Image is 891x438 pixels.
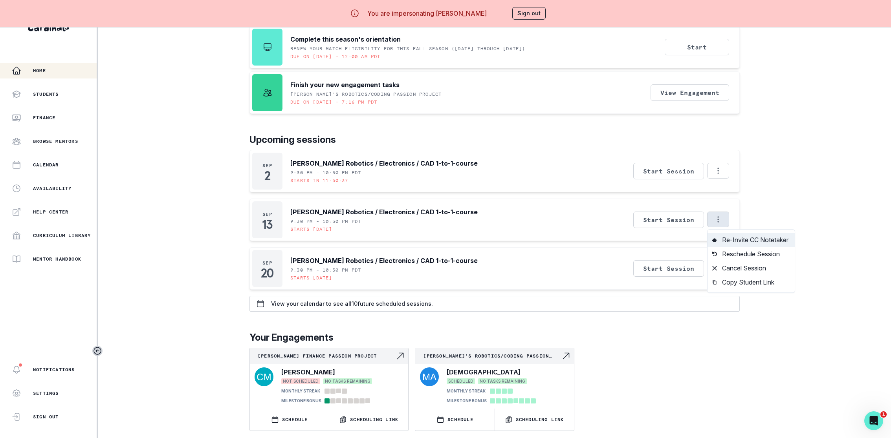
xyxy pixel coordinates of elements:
[633,212,704,228] button: Start Session
[396,351,405,361] svg: Navigate to engagement page
[249,330,740,345] p: Your Engagements
[516,416,564,423] p: Scheduling Link
[271,301,433,307] p: View your calendar to see all 10 future scheduled sessions.
[249,133,740,147] p: Upcoming sessions
[282,416,308,423] p: SCHEDULE
[290,170,361,176] p: 9:30 PM - 10:30 PM PDT
[478,378,527,384] span: NO TASKS REMAINING
[290,226,332,232] p: Starts [DATE]
[420,367,439,386] img: svg
[290,91,442,97] p: [PERSON_NAME]'s Robotics/Coding Passion Project
[350,416,398,423] p: Scheduling Link
[33,91,59,97] p: Students
[447,388,486,394] p: MONTHLY STREAK
[495,409,574,431] button: Scheduling Link
[262,211,272,217] p: Sep
[633,260,704,277] button: Start Session
[281,378,320,384] span: NOT SCHEDULED
[281,367,335,377] p: [PERSON_NAME]
[281,398,321,404] p: MILESTONE BONUS
[261,269,274,277] p: 20
[264,172,270,180] p: 2
[707,212,729,227] button: Options
[512,7,546,20] button: Sign out
[447,378,475,384] span: SCHEDULED
[290,275,332,281] p: Starts [DATE]
[447,416,473,423] p: SCHEDULE
[33,256,81,262] p: Mentor Handbook
[92,346,103,356] button: Toggle sidebar
[250,348,408,405] a: [PERSON_NAME] Finance Passion ProjectNavigate to engagement page[PERSON_NAME]NOT SCHEDULEDNO TASK...
[423,353,561,359] p: [PERSON_NAME]'s Robotics/Coding Passion Project
[415,409,494,431] button: SCHEDULE
[290,159,478,168] p: [PERSON_NAME] Robotics / Electronics / CAD 1-to-1-course
[262,260,272,266] p: Sep
[258,353,396,359] p: [PERSON_NAME] Finance Passion Project
[290,267,361,273] p: 9:30 PM - 10:30 PM PDT
[447,398,487,404] p: MILESTONE BONUS
[290,256,478,265] p: [PERSON_NAME] Robotics / Electronics / CAD 1-to-1-course
[880,411,887,418] span: 1
[262,162,272,169] p: Sep
[864,411,883,430] iframe: Intercom live chat
[33,115,55,121] p: Finance
[33,414,59,420] p: Sign Out
[665,39,729,55] button: Start
[561,351,571,361] svg: Navigate to engagement page
[250,409,329,431] button: SCHEDULE
[415,348,574,405] a: [PERSON_NAME]'s Robotics/Coding Passion ProjectNavigate to engagement page[DEMOGRAPHIC_DATA]SCHED...
[290,35,401,44] p: Complete this season's orientation
[290,46,526,52] p: RENEW YOUR MATCH ELIGIBILITY FOR THIS FALL SEASON ([DATE] through [DATE])
[255,367,273,386] img: svg
[367,9,487,18] p: You are impersonating [PERSON_NAME]
[290,207,478,217] p: [PERSON_NAME] Robotics / Electronics / CAD 1-to-1-course
[33,68,46,74] p: Home
[651,84,729,101] button: View Engagement
[262,221,273,228] p: 13
[281,388,320,394] p: MONTHLY STREAK
[33,367,75,373] p: Notifications
[33,162,59,168] p: Calendar
[707,163,729,179] button: Options
[323,378,372,384] span: NO TASKS REMAINING
[290,177,348,184] p: Starts in 11:50:37
[633,163,704,179] button: Start Session
[447,367,521,377] p: [DEMOGRAPHIC_DATA]
[33,209,68,215] p: Help Center
[290,80,400,89] p: Finish your new engagement tasks
[290,53,381,60] p: Due on [DATE] • 12:00 AM PDT
[329,409,408,431] button: Scheduling Link
[33,390,59,396] p: Settings
[290,99,377,105] p: Due on [DATE] • 7:16 PM PDT
[33,185,71,192] p: Availability
[33,138,78,144] p: Browse Mentors
[33,232,91,239] p: Curriculum Library
[290,218,361,224] p: 9:30 PM - 10:30 PM PDT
